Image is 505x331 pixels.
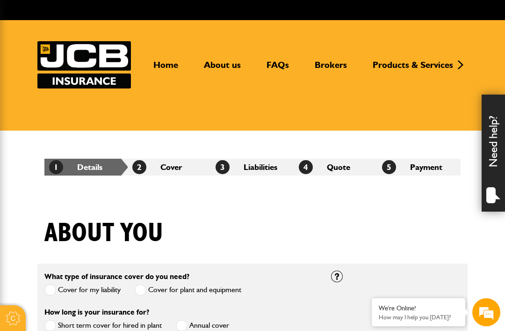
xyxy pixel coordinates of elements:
label: Cover for my liability [44,284,121,296]
em: Start Chat [127,259,170,272]
textarea: Type your message and hit 'Enter' [12,169,171,251]
span: 4 [299,160,313,174]
li: Quote [294,159,377,176]
div: Chat with us now [49,52,157,65]
label: How long is your insurance for? [44,309,149,316]
a: FAQs [260,59,296,78]
li: Cover [128,159,211,176]
a: Products & Services [366,59,460,78]
div: We're Online! [379,304,458,312]
span: 2 [132,160,146,174]
p: How may I help you today? [379,314,458,321]
label: What type of insurance cover do you need? [44,273,189,280]
span: 5 [382,160,396,174]
a: Home [146,59,185,78]
input: Enter your phone number [12,142,171,162]
a: About us [197,59,248,78]
label: Cover for plant and equipment [135,284,241,296]
li: Details [44,159,128,176]
input: Enter your last name [12,87,171,107]
input: Enter your email address [12,114,171,135]
li: Payment [377,159,461,176]
span: 3 [216,160,230,174]
img: d_20077148190_company_1631870298795_20077148190 [16,52,39,65]
span: 1 [49,160,63,174]
li: Liabilities [211,159,294,176]
h1: About you [44,218,163,249]
div: Need help? [482,95,505,212]
a: JCB Insurance Services [37,41,131,88]
img: JCB Insurance Services logo [37,41,131,88]
a: Brokers [308,59,354,78]
div: Minimize live chat window [153,5,176,27]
